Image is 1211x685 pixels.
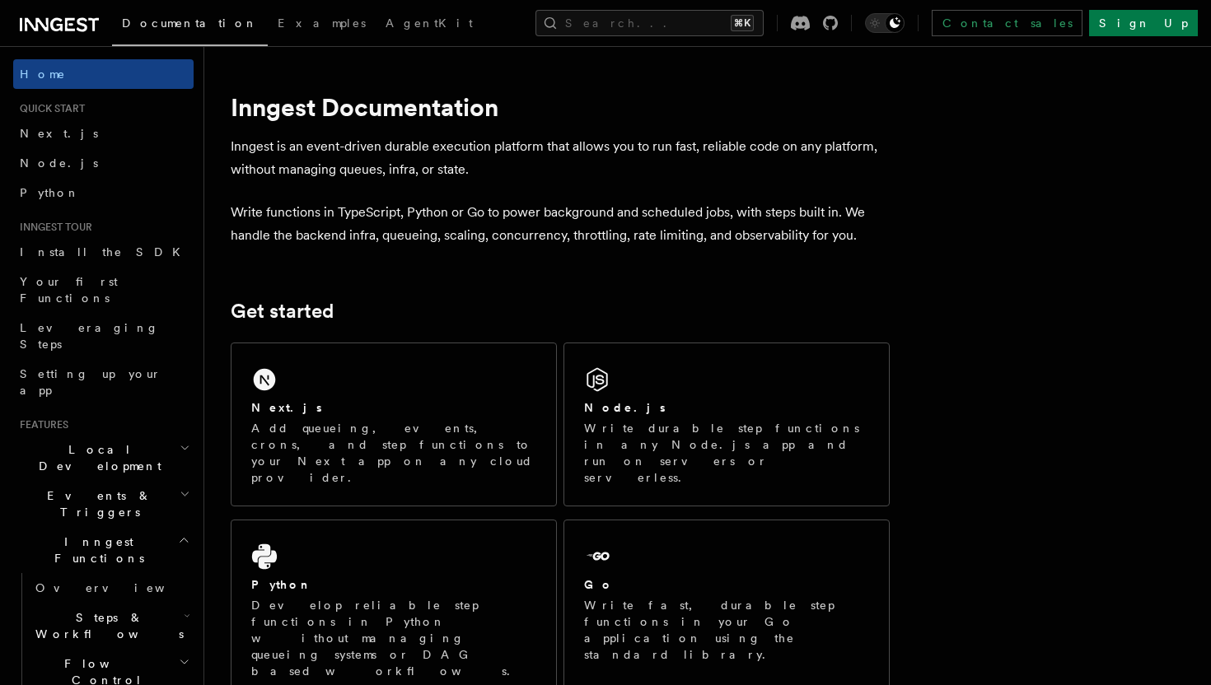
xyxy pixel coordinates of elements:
a: Node.jsWrite durable step functions in any Node.js app and run on servers or serverless. [563,342,890,506]
span: Next.js [20,127,98,140]
span: Local Development [13,441,180,474]
span: Steps & Workflows [29,609,184,642]
a: Get started [231,300,334,323]
a: Your first Functions [13,267,194,313]
span: Your first Functions [20,275,118,305]
button: Inngest Functions [13,527,194,573]
h2: Node.js [584,399,666,416]
kbd: ⌘K [731,15,754,31]
span: Leveraging Steps [20,321,159,351]
a: Contact sales [932,10,1082,36]
span: Inngest tour [13,221,92,234]
a: Examples [268,5,376,44]
span: Events & Triggers [13,487,180,520]
span: Examples [278,16,366,30]
p: Write functions in TypeScript, Python or Go to power background and scheduled jobs, with steps bu... [231,201,890,247]
p: Inngest is an event-driven durable execution platform that allows you to run fast, reliable code ... [231,135,890,181]
span: Setting up your app [20,367,161,397]
button: Local Development [13,435,194,481]
span: AgentKit [386,16,473,30]
p: Write durable step functions in any Node.js app and run on servers or serverless. [584,420,869,486]
a: Documentation [112,5,268,46]
h2: Python [251,576,312,593]
a: Home [13,59,194,89]
span: Python [20,186,80,199]
span: Inngest Functions [13,534,178,566]
p: Develop reliable step functions in Python without managing queueing systems or DAG based workflows. [251,597,536,679]
h2: Go [584,576,614,593]
span: Overview [35,581,205,594]
p: Add queueing, events, crons, and step functions to your Next app on any cloud provider. [251,420,536,486]
a: Node.js [13,148,194,178]
a: Setting up your app [13,359,194,405]
button: Events & Triggers [13,481,194,527]
a: AgentKit [376,5,483,44]
h1: Inngest Documentation [231,92,890,122]
a: Next.jsAdd queueing, events, crons, and step functions to your Next app on any cloud provider. [231,342,557,506]
span: Quick start [13,102,85,115]
a: Leveraging Steps [13,313,194,359]
h2: Next.js [251,399,322,416]
span: Features [13,418,68,431]
a: Install the SDK [13,237,194,267]
span: Install the SDK [20,245,190,259]
span: Node.js [20,156,98,170]
a: Sign Up [1089,10,1198,36]
a: Overview [29,573,194,603]
button: Steps & Workflows [29,603,194,649]
button: Toggle dark mode [865,13,905,33]
a: Next.js [13,119,194,148]
a: Python [13,178,194,207]
span: Home [20,66,66,82]
button: Search...⌘K [535,10,764,36]
span: Documentation [122,16,258,30]
p: Write fast, durable step functions in your Go application using the standard library. [584,597,869,663]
